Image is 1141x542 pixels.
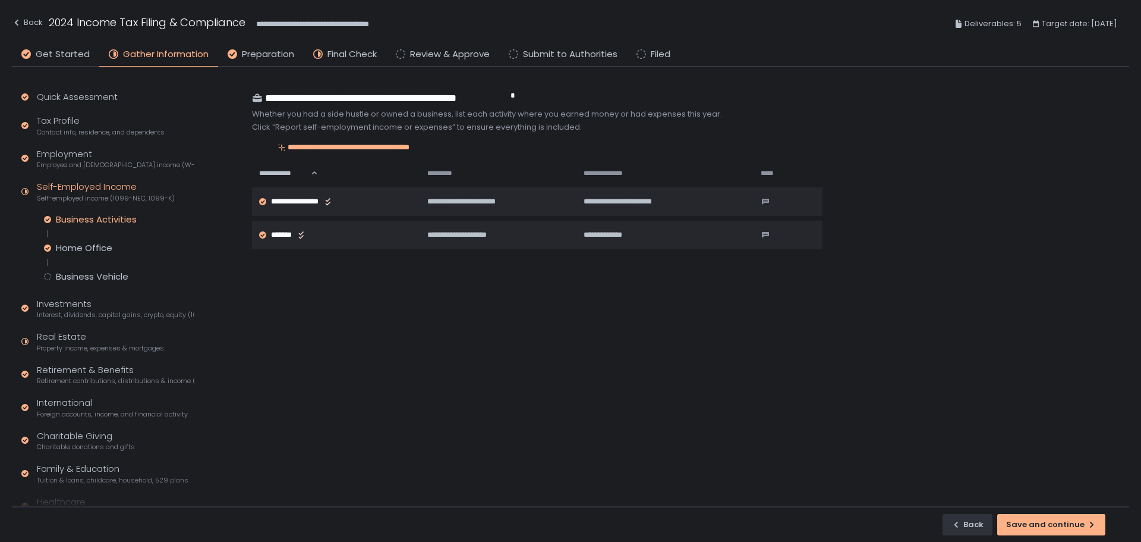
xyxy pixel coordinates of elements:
[12,14,43,34] button: Back
[523,48,617,61] span: Submit to Authorities
[37,148,194,170] div: Employment
[1006,519,1096,530] div: Save and continue
[37,364,194,386] div: Retirement & Benefits
[37,161,194,170] span: Employee and [DEMOGRAPHIC_DATA] income (W-2s)
[37,396,188,419] div: International
[327,48,377,61] span: Final Check
[37,344,164,353] span: Property income, expenses & mortgages
[37,297,194,320] div: Investments
[37,311,194,319] span: Interest, dividends, capital gains, crypto, equity (1099s, K-1s)
[37,496,178,518] div: Healthcare
[37,430,135,452] div: Charitable Giving
[242,48,294,61] span: Preparation
[410,48,490,61] span: Review & Approve
[951,519,984,530] div: Back
[36,48,90,61] span: Get Started
[56,242,112,254] div: Home Office
[943,514,992,535] button: Back
[49,14,245,30] h1: 2024 Income Tax Filing & Compliance
[37,377,194,386] span: Retirement contributions, distributions & income (1099-R, 5498)
[37,330,164,353] div: Real Estate
[37,114,165,137] div: Tax Profile
[37,410,188,419] span: Foreign accounts, income, and financial activity
[37,476,188,485] span: Tuition & loans, childcare, household, 529 plans
[651,48,670,61] span: Filed
[252,122,822,133] div: Click “Report self-employment income or expenses” to ensure everything is included.
[1042,17,1117,31] span: Target date: [DATE]
[37,180,175,203] div: Self-Employed Income
[37,443,135,452] span: Charitable donations and gifts
[997,514,1105,535] button: Save and continue
[12,15,43,30] div: Back
[37,194,175,203] span: Self-employed income (1099-NEC, 1099-K)
[965,17,1022,31] span: Deliverables: 5
[56,271,128,283] div: Business Vehicle
[56,214,137,225] div: Business Activities
[123,48,209,61] span: Gather Information
[37,128,165,137] span: Contact info, residence, and dependents
[37,90,118,104] div: Quick Assessment
[252,109,822,120] div: Whether you had a side hustle or owned a business, list each activity where you earned money or h...
[37,462,188,485] div: Family & Education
